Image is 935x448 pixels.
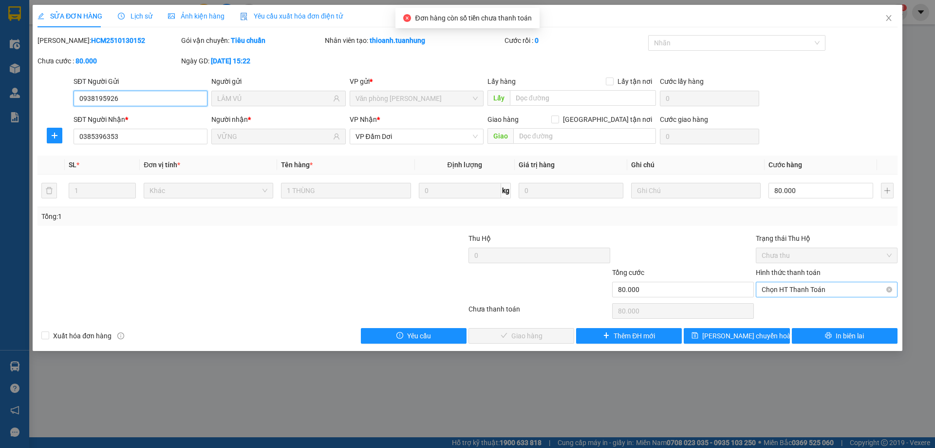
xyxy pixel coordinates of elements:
div: Chưa thanh toán [467,304,611,321]
span: Thu Hộ [468,234,491,242]
div: Nhân viên tạo: [325,35,503,46]
th: Ghi chú [627,156,765,175]
span: VP Nhận [350,116,377,123]
b: 80.000 [75,57,97,65]
span: Giá trị hàng [519,161,555,169]
b: HCM2510130152 [91,37,145,44]
button: plus [47,128,62,143]
span: Lấy tận nơi [614,76,656,87]
label: Cước lấy hàng [660,78,704,85]
button: delete [41,183,57,198]
span: [PERSON_NAME] chuyển hoàn [702,331,795,341]
input: Tên người nhận [217,131,331,142]
input: Tên người gửi [217,93,331,104]
span: user [333,133,340,140]
div: SĐT Người Gửi [74,76,207,87]
label: Hình thức thanh toán [756,269,821,276]
span: Tổng cước [612,269,644,276]
input: Cước giao hàng [660,129,759,144]
span: Đơn hàng còn số tiền chưa thanh toán [415,14,531,22]
span: Thêm ĐH mới [614,331,655,341]
button: checkGiao hàng [468,328,574,344]
span: close [885,14,893,22]
span: In biên lai [836,331,864,341]
span: Lấy [487,90,510,106]
span: Giao [487,128,513,144]
span: Tên hàng [281,161,313,169]
span: exclamation-circle [396,332,403,340]
span: Ảnh kiện hàng [168,12,224,20]
div: Tổng: 1 [41,211,361,222]
span: Định lượng [448,161,482,169]
span: SL [69,161,76,169]
span: Chưa thu [762,248,892,263]
span: Giao hàng [487,116,519,123]
img: icon [240,13,248,20]
span: user [333,95,340,102]
span: VP Đầm Dơi [355,129,478,144]
span: Yêu cầu xuất hóa đơn điện tử [240,12,343,20]
div: Người gửi [211,76,345,87]
span: Yêu cầu [407,331,431,341]
span: close-circle [886,287,892,292]
div: Gói vận chuyển: [181,35,323,46]
button: Close [875,5,902,32]
span: Xuất hóa đơn hàng [49,331,115,341]
div: Trạng thái Thu Hộ [756,233,898,244]
span: [GEOGRAPHIC_DATA] tận nơi [559,114,656,125]
span: Văn phòng Hồ Chí Minh [355,91,478,106]
b: 0 [535,37,539,44]
span: Khác [150,183,267,198]
button: save[PERSON_NAME] chuyển hoàn [684,328,789,344]
span: kg [501,183,511,198]
div: [PERSON_NAME]: [37,35,179,46]
button: printerIn biên lai [792,328,898,344]
span: edit [37,13,44,19]
input: VD: Bàn, Ghế [281,183,411,198]
span: Đơn vị tính [144,161,180,169]
b: Tiêu chuẩn [231,37,265,44]
span: info-circle [117,332,124,339]
div: Ngày GD: [181,56,323,66]
input: Cước lấy hàng [660,91,759,106]
span: plus [603,332,610,340]
span: Chọn HT Thanh Toán [762,282,892,297]
span: Lịch sử [118,12,152,20]
button: plusThêm ĐH mới [576,328,682,344]
input: 0 [519,183,623,198]
input: Dọc đường [513,128,656,144]
span: Lấy hàng [487,78,516,85]
span: Cước hàng [768,161,802,169]
span: picture [168,13,175,19]
span: printer [825,332,832,340]
div: Chưa cước : [37,56,179,66]
span: SỬA ĐƠN HÀNG [37,12,102,20]
span: save [692,332,698,340]
div: SĐT Người Nhận [74,114,207,125]
input: Ghi Chú [631,183,761,198]
span: close-circle [403,14,411,22]
button: exclamation-circleYêu cầu [361,328,467,344]
label: Cước giao hàng [660,116,708,123]
span: clock-circle [118,13,125,19]
div: VP gửi [350,76,484,87]
button: plus [881,183,894,198]
b: [DATE] 15:22 [211,57,250,65]
div: Cước rồi : [505,35,646,46]
div: Người nhận [211,114,345,125]
b: thioanh.tuanhung [370,37,425,44]
span: plus [47,132,62,139]
input: Dọc đường [510,90,656,106]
